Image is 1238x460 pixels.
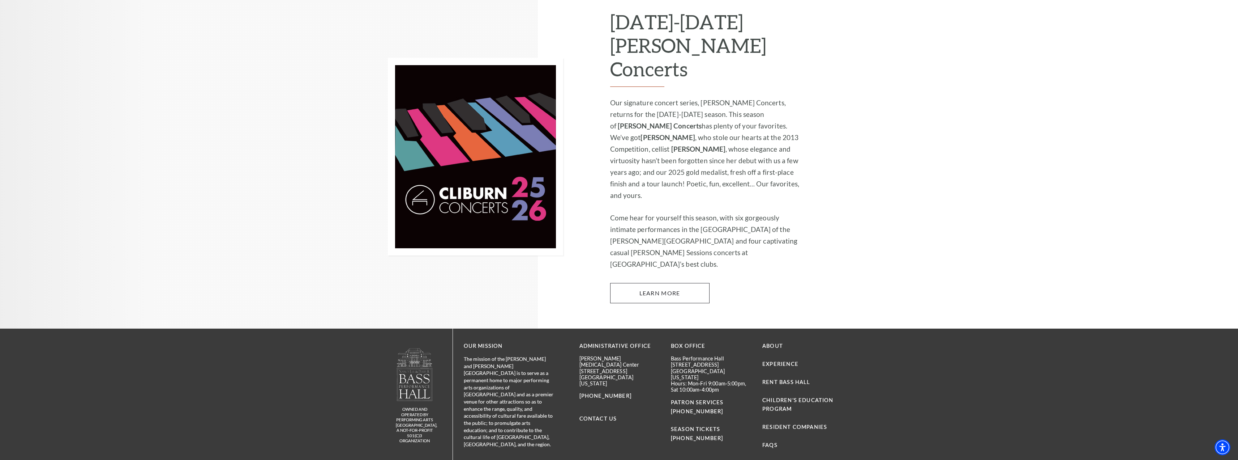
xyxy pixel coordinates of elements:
p: The mission of the [PERSON_NAME] and [PERSON_NAME][GEOGRAPHIC_DATA] is to serve as a permanent ho... [464,355,554,448]
div: Accessibility Menu [1215,439,1230,455]
a: Experience [762,361,798,367]
p: [PERSON_NAME][MEDICAL_DATA] Center [579,355,660,368]
p: [STREET_ADDRESS] [579,368,660,374]
a: About [762,343,783,349]
a: Learn More 2025-2026 Cliburn Concerts [610,283,710,303]
strong: [PERSON_NAME] Concerts [618,122,702,130]
p: owned and operated by Performing Arts [GEOGRAPHIC_DATA], A NOT-FOR-PROFIT 501(C)3 ORGANIZATION [396,407,434,444]
strong: [PERSON_NAME] [671,145,725,153]
a: Resident Companies [762,424,827,430]
p: SEASON TICKETS [PHONE_NUMBER] [671,416,751,443]
p: [STREET_ADDRESS] [671,362,751,368]
strong: [PERSON_NAME] [641,133,695,142]
p: Bass Performance Hall [671,355,751,362]
p: BOX OFFICE [671,342,751,351]
p: Administrative Office [579,342,660,351]
img: 2025-2026 Cliburn Concerts [388,58,563,256]
a: Rent Bass Hall [762,379,810,385]
p: Hours: Mon-Fri 9:00am-5:00pm, Sat 10:00am-4:00pm [671,380,751,393]
p: Our signature concert series, [PERSON_NAME] Concerts, returns for the [DATE]-[DATE] season. This ... [610,97,804,201]
p: [GEOGRAPHIC_DATA][US_STATE] [579,374,660,387]
a: Contact Us [579,415,617,422]
img: owned and operated by Performing Arts Fort Worth, A NOT-FOR-PROFIT 501(C)3 ORGANIZATION [396,348,433,401]
p: [PHONE_NUMBER] [579,392,660,401]
p: Come hear for yourself this season, with six gorgeously intimate performances in the [GEOGRAPHIC_... [610,212,804,270]
h2: [DATE]-[DATE] [PERSON_NAME] Concerts [610,10,804,86]
p: PATRON SERVICES [PHONE_NUMBER] [671,398,751,416]
a: Children's Education Program [762,397,833,412]
p: OUR MISSION [464,342,554,351]
a: FAQs [762,442,778,448]
p: [GEOGRAPHIC_DATA][US_STATE] [671,368,751,381]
